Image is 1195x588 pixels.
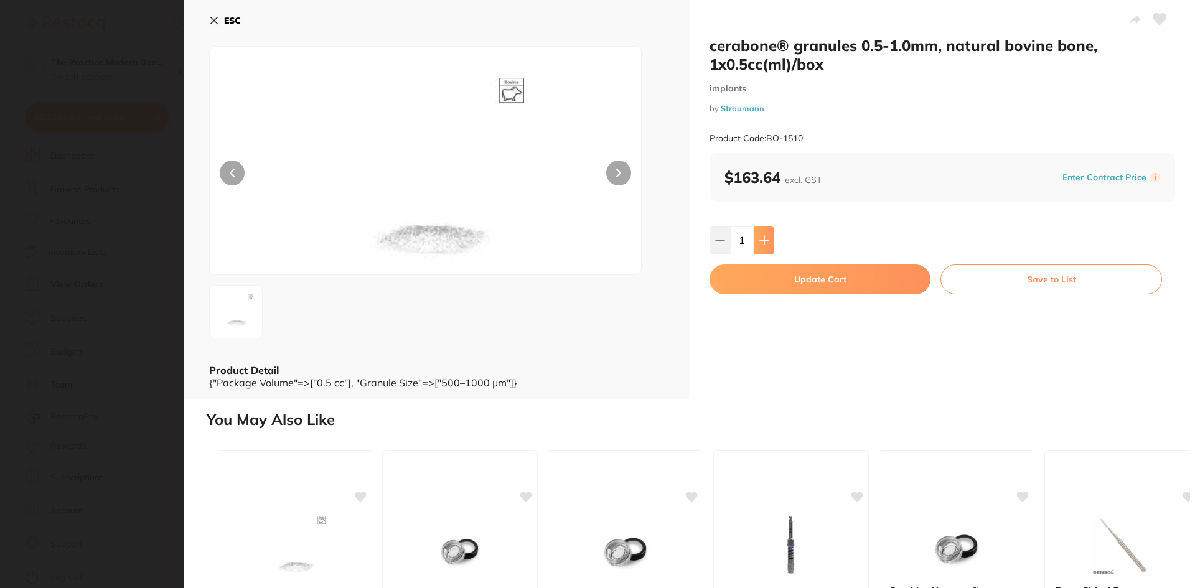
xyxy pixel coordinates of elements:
small: by [710,104,1175,113]
small: implants [710,83,1175,94]
img: aT0zMDA [213,289,258,334]
img: Bone Chisel 5mm [1082,513,1163,575]
button: ESC [209,10,241,31]
img: aT0zMDA [296,78,555,274]
img: cerabone® granules 1.0-2.0mm, natural bovine bone, 1x1.0cc(ml)/box [254,516,335,578]
label: i [1150,172,1160,182]
b: Product Detail [209,364,279,376]
h2: cerabone® granules 0.5-1.0mm, natural bovine bone, 1x0.5cc(ml)/box [710,36,1175,73]
img: Symbios Xenograft Granules [916,513,997,575]
span: excl. GST [785,174,822,185]
div: {"Package Volume"=>["0.5 cc"], "Granule Size"=>["500–1000 μm"]} [209,377,665,388]
small: Product Code: BO-1510 [710,133,803,144]
h2: You May Also Like [207,411,1190,429]
button: Update Cart [710,264,930,294]
b: ESC [224,15,241,26]
img: Symbios Xenograft Granules 0.25–1.0 mm | 0.5 ml [585,516,666,578]
img: Internal 5.0mm Bone Tap [751,516,832,578]
button: Save to List [940,264,1162,294]
img: Symbios Xenograft Granules 0.25–1.0 mm | 1.0 ml [419,516,500,578]
button: Enter Contract Price [1059,172,1150,184]
a: Straumann [721,103,764,113]
b: $163.64 [724,168,822,187]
